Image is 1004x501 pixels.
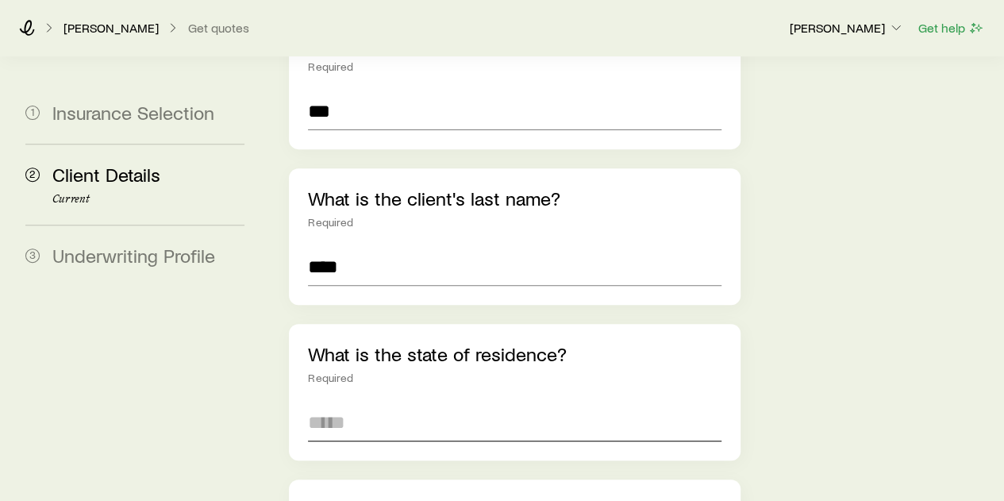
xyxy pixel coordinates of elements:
p: What is the state of residence? [308,343,721,365]
button: [PERSON_NAME] [789,19,905,38]
div: Required [308,372,721,384]
span: 2 [25,168,40,182]
p: [PERSON_NAME] [790,20,904,36]
div: Required [308,60,721,73]
span: 1 [25,106,40,120]
p: Current [52,193,244,206]
p: What is the client's last name? [308,187,721,210]
p: [PERSON_NAME] [63,20,159,36]
span: Insurance Selection [52,101,214,124]
div: Required [308,216,721,229]
span: Underwriting Profile [52,244,215,267]
span: Client Details [52,163,160,186]
span: 3 [25,249,40,263]
button: Get quotes [187,21,250,36]
button: Get help [917,19,985,37]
